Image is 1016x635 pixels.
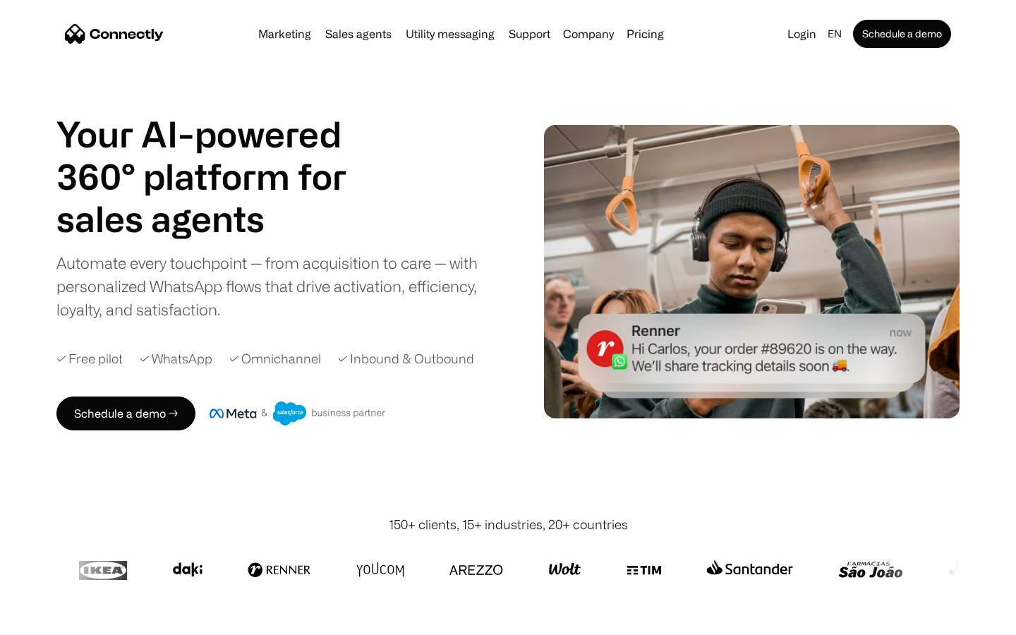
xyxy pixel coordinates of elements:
[28,610,85,630] ul: Language list
[229,349,321,368] div: ✓ Omnichannel
[56,198,381,240] h1: sales agents
[389,515,628,534] div: 150+ clients, 15+ industries, 20+ countries
[400,28,500,40] a: Utility messaging
[56,397,195,430] a: Schedule a demo →
[14,609,85,630] aside: Language selected: English
[56,113,381,198] h1: Your AI-powered 360° platform for
[56,251,501,321] div: Automate every touchpoint — from acquisition to care — with personalized WhatsApp flows that driv...
[621,28,670,40] a: Pricing
[140,349,212,368] div: ✓ WhatsApp
[320,28,397,40] a: Sales agents
[503,28,556,40] a: Support
[56,349,123,368] div: ✓ Free pilot
[782,24,822,44] a: Login
[210,401,386,425] img: Meta and Salesforce business partner badge.
[853,20,951,48] a: Schedule a demo
[338,349,474,368] div: ✓ Inbound & Outbound
[828,24,842,44] div: en
[563,24,614,44] div: Company
[253,28,317,40] a: Marketing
